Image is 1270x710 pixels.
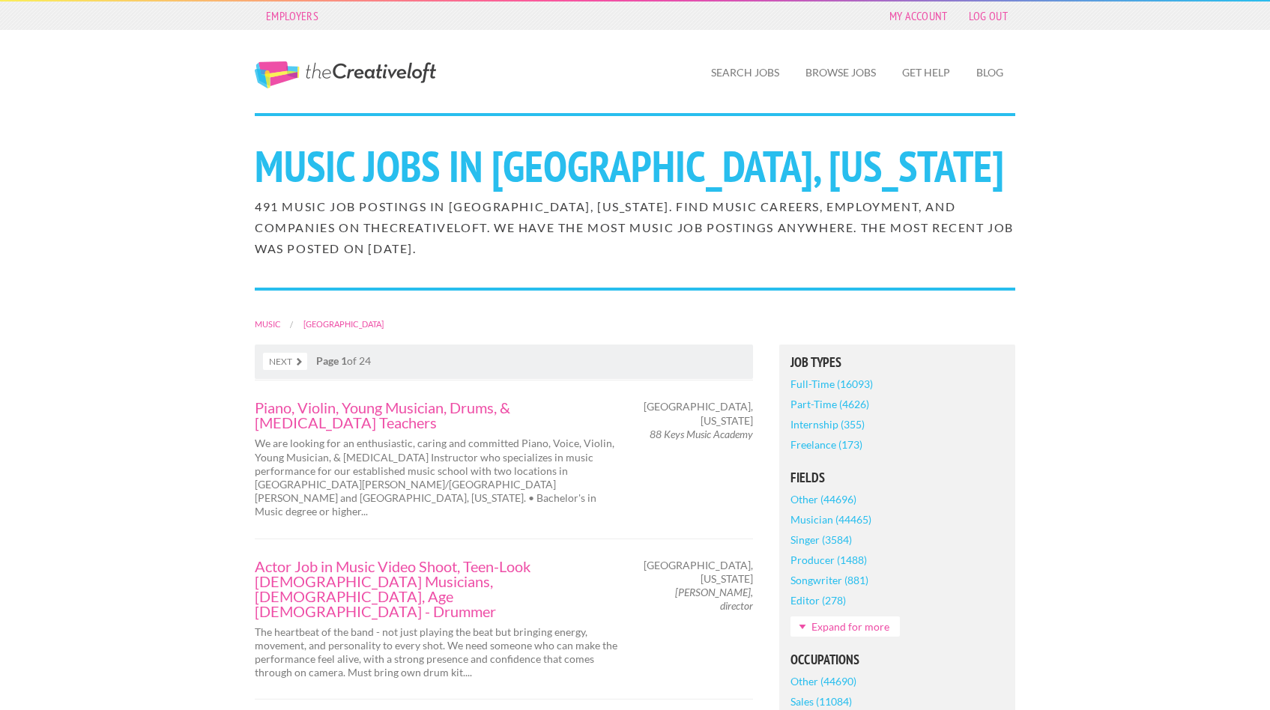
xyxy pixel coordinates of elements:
[790,489,856,509] a: Other (44696)
[790,616,900,637] a: Expand for more
[255,625,622,680] p: The heartbeat of the band - not just playing the beat but bringing energy, movement, and personal...
[303,319,384,329] a: [GEOGRAPHIC_DATA]
[790,671,856,691] a: Other (44690)
[255,400,622,430] a: Piano, Violin, Young Musician, Drums, & [MEDICAL_DATA] Teachers
[255,319,281,329] a: Music
[316,354,347,367] strong: Page 1
[790,414,865,434] a: Internship (355)
[790,550,867,570] a: Producer (1488)
[790,530,852,550] a: Singer (3584)
[882,5,955,26] a: My Account
[964,55,1015,90] a: Blog
[255,61,436,88] a: The Creative Loft
[699,55,791,90] a: Search Jobs
[675,586,753,612] em: [PERSON_NAME], director
[790,434,862,455] a: Freelance (173)
[255,345,753,379] nav: of 24
[790,356,1004,369] h5: Job Types
[790,394,869,414] a: Part-Time (4626)
[650,428,753,440] em: 88 Keys Music Academy
[790,590,846,610] a: Editor (278)
[961,5,1015,26] a: Log Out
[890,55,962,90] a: Get Help
[790,374,873,394] a: Full-Time (16093)
[790,509,871,530] a: Musician (44465)
[790,570,868,590] a: Songwriter (881)
[790,471,1004,485] h5: Fields
[644,559,753,586] span: [GEOGRAPHIC_DATA], [US_STATE]
[255,196,1015,259] h2: 491 Music job postings in [GEOGRAPHIC_DATA], [US_STATE]. Find Music careers, employment, and comp...
[255,437,622,518] p: We are looking for an enthusiastic, caring and committed Piano, Voice, Violin, Young Musician, & ...
[263,353,307,370] a: Next
[644,400,753,427] span: [GEOGRAPHIC_DATA], [US_STATE]
[255,145,1015,188] h1: Music Jobs in [GEOGRAPHIC_DATA], [US_STATE]
[790,653,1004,667] h5: Occupations
[255,559,622,619] a: Actor Job in Music Video Shoot, Teen-Look [DEMOGRAPHIC_DATA] Musicians, [DEMOGRAPHIC_DATA], Age [...
[793,55,888,90] a: Browse Jobs
[258,5,326,26] a: Employers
